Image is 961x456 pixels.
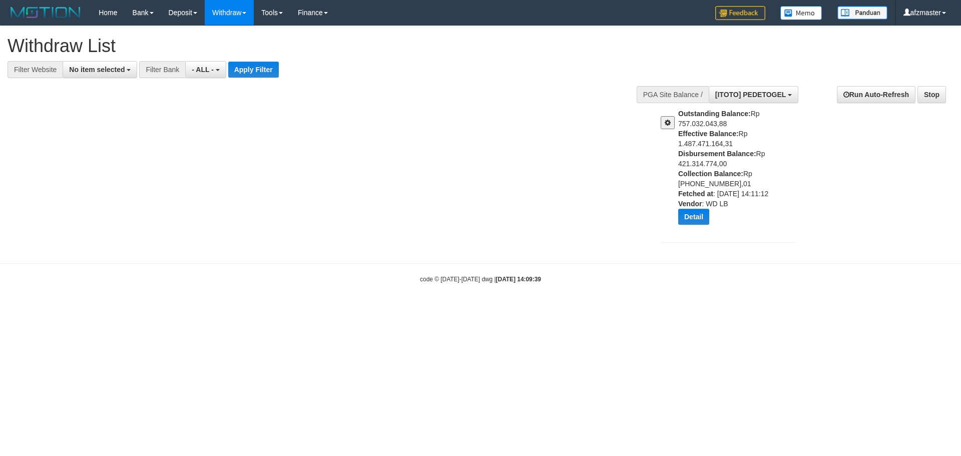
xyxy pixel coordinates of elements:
b: Outstanding Balance: [678,110,751,118]
button: - ALL - [185,61,226,78]
img: panduan.png [837,6,887,20]
div: PGA Site Balance / [637,86,709,103]
div: Filter Bank [139,61,185,78]
h1: Withdraw List [8,36,631,56]
img: Button%20Memo.svg [780,6,822,20]
button: No item selected [63,61,137,78]
button: [ITOTO] PEDETOGEL [709,86,798,103]
b: Fetched at [678,190,713,198]
button: Apply Filter [228,62,279,78]
strong: [DATE] 14:09:39 [496,276,541,283]
span: [ITOTO] PEDETOGEL [715,91,786,99]
a: Stop [917,86,946,103]
span: No item selected [69,66,125,74]
div: Filter Website [8,61,63,78]
div: Rp 757.032.043,88 Rp 1.487.471.164,31 Rp 421.314.774,00 Rp [PHONE_NUMBER],01 : [DATE] 14:11:12 : ... [678,109,803,232]
b: Effective Balance: [678,130,739,138]
img: MOTION_logo.png [8,5,84,20]
button: Detail [678,209,709,225]
img: Feedback.jpg [715,6,765,20]
b: Vendor [678,200,702,208]
b: Disbursement Balance: [678,150,756,158]
a: Run Auto-Refresh [837,86,915,103]
b: Collection Balance: [678,170,743,178]
span: - ALL - [192,66,214,74]
small: code © [DATE]-[DATE] dwg | [420,276,541,283]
